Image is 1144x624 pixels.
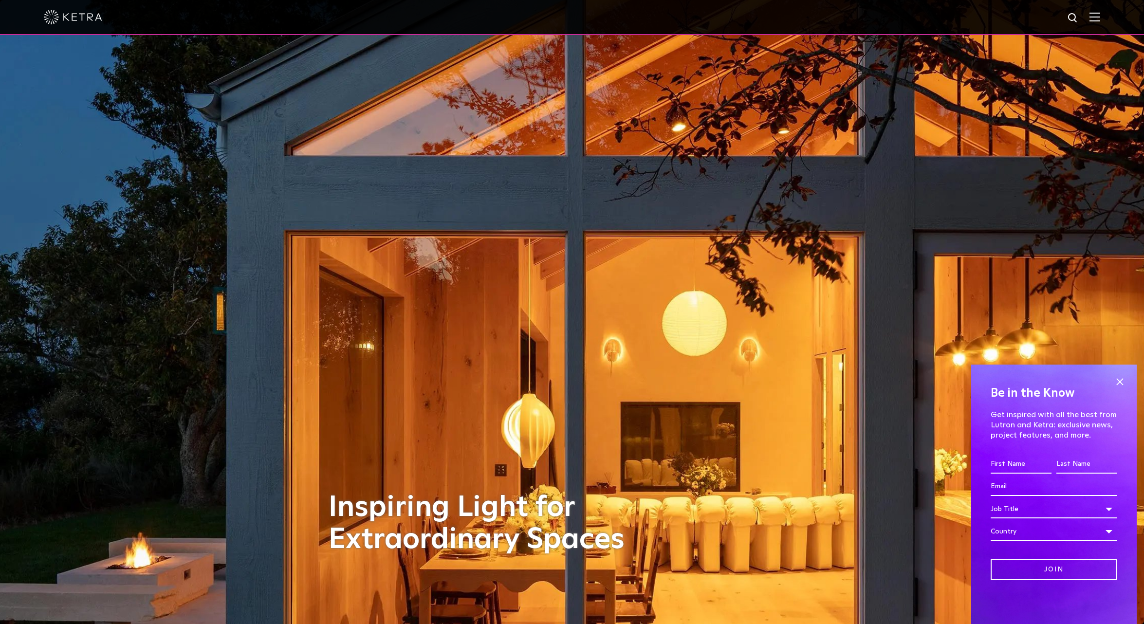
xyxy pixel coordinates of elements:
input: Last Name [1056,455,1117,474]
img: Hamburger%20Nav.svg [1089,12,1100,21]
input: Join [991,559,1117,580]
img: search icon [1067,12,1079,24]
div: Job Title [991,500,1117,518]
h4: Be in the Know [991,384,1117,403]
div: Country [991,522,1117,541]
h1: Inspiring Light for Extraordinary Spaces [329,492,645,556]
img: ketra-logo-2019-white [44,10,102,24]
p: Get inspired with all the best from Lutron and Ketra: exclusive news, project features, and more. [991,410,1117,440]
input: First Name [991,455,1052,474]
input: Email [991,477,1117,496]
